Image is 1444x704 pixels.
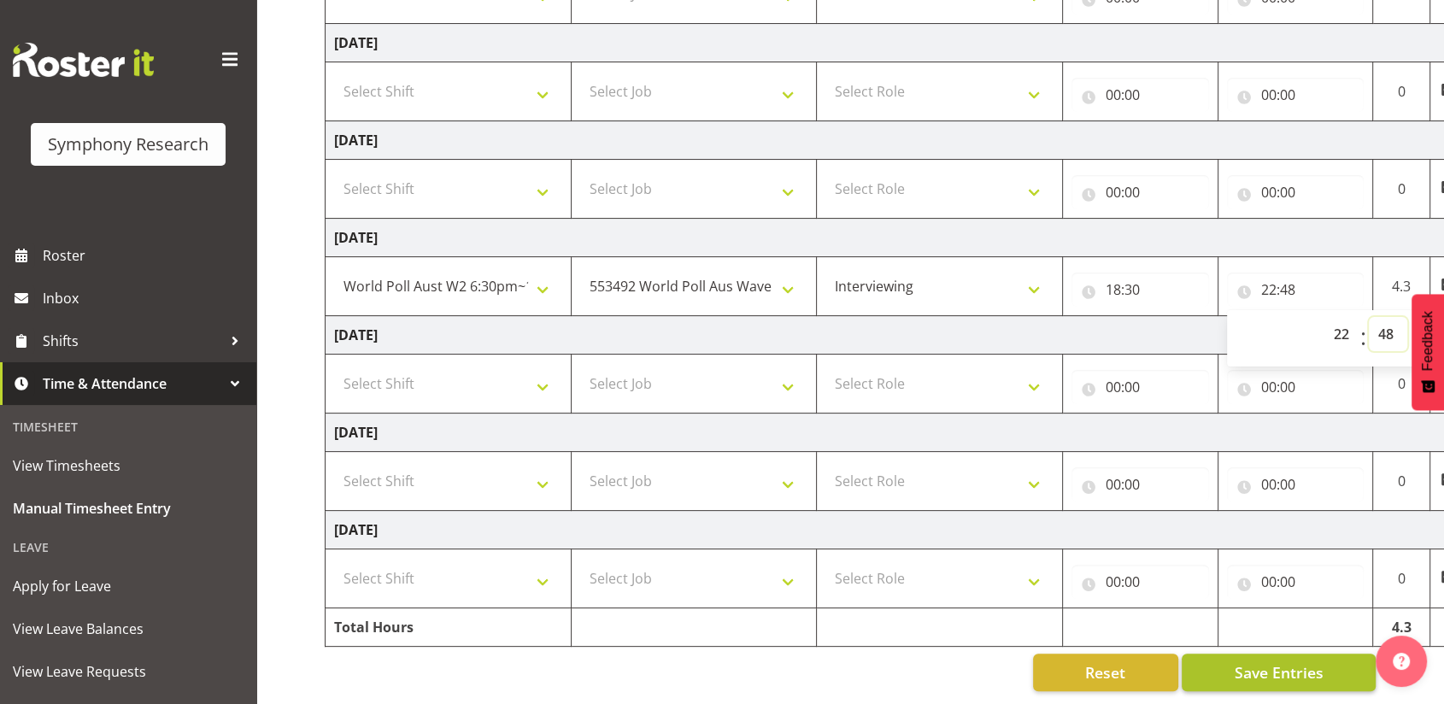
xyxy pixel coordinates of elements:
input: Click to select... [1227,78,1365,112]
td: 0 [1373,355,1430,414]
span: Feedback [1420,311,1435,371]
input: Click to select... [1071,175,1209,209]
input: Click to select... [1071,78,1209,112]
input: Click to select... [1071,565,1209,599]
a: View Leave Requests [4,650,252,693]
input: Click to select... [1227,467,1365,502]
button: Feedback - Show survey [1412,294,1444,410]
a: View Timesheets [4,444,252,487]
div: Symphony Research [48,132,208,157]
span: Time & Attendance [43,371,222,396]
input: Click to select... [1227,565,1365,599]
td: 0 [1373,160,1430,219]
input: Click to select... [1071,467,1209,502]
div: Leave [4,530,252,565]
td: 0 [1373,62,1430,121]
td: 4.3 [1373,608,1430,647]
span: Reset [1085,661,1125,683]
span: Inbox [43,285,248,311]
td: Total Hours [326,608,572,647]
td: 4.3 [1373,257,1430,316]
a: Apply for Leave [4,565,252,607]
span: Save Entries [1234,661,1323,683]
img: Rosterit website logo [13,43,154,77]
td: 0 [1373,452,1430,511]
button: Save Entries [1182,654,1376,691]
input: Click to select... [1227,175,1365,209]
input: Click to select... [1227,370,1365,404]
a: View Leave Balances [4,607,252,650]
input: Click to select... [1071,273,1209,307]
div: Timesheet [4,409,252,444]
span: Roster [43,243,248,268]
span: View Timesheets [13,453,244,478]
a: Manual Timesheet Entry [4,487,252,530]
input: Click to select... [1227,273,1365,307]
span: Manual Timesheet Entry [13,496,244,521]
span: : [1360,317,1366,360]
span: Shifts [43,328,222,354]
span: View Leave Requests [13,659,244,684]
input: Click to select... [1071,370,1209,404]
button: Reset [1033,654,1178,691]
span: View Leave Balances [13,616,244,642]
td: 0 [1373,549,1430,608]
img: help-xxl-2.png [1393,653,1410,670]
span: Apply for Leave [13,573,244,599]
